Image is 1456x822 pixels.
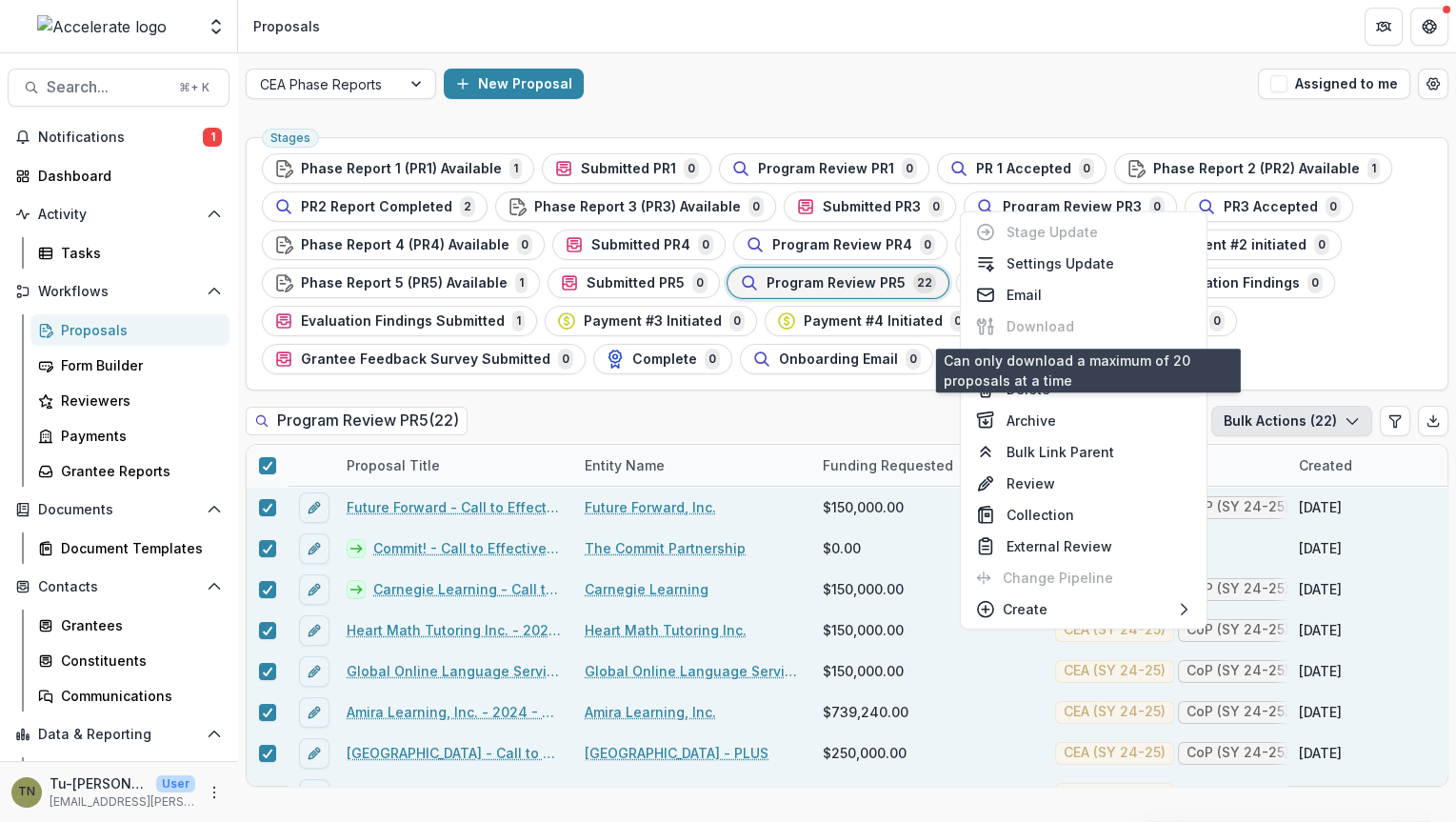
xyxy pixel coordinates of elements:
[950,311,966,331] span: 0
[38,207,199,223] span: Activity
[779,351,898,368] span: Onboarding Email
[301,161,502,177] span: Phase Report 1 (PR1) Available
[1211,406,1372,436] button: Bulk Actions (22)
[585,620,747,640] a: Heart Math Tutoring Inc.
[1299,497,1342,517] div: [DATE]
[767,275,906,291] span: Program Review PR5
[38,727,199,743] span: Data & Reporting
[632,351,697,368] span: Complete
[740,344,933,374] button: Onboarding Email0
[61,538,214,558] div: Document Templates
[823,579,904,599] span: $150,000.00
[301,275,508,291] span: Phase Report 5 (PR5) Available
[30,350,229,381] a: Form Builder
[61,391,214,411] div: Reviewers
[587,275,685,291] span: Submitted PR5
[262,344,586,374] button: Grantee Feedback Survey Submitted0
[811,445,1049,486] div: Funding Requested
[347,784,562,804] a: Magpie Literacy - Call to Effective Action - 3
[1307,272,1323,293] span: 0
[30,237,229,269] a: Tasks
[684,158,699,179] span: 0
[517,234,532,255] span: 0
[301,199,452,215] span: PR2 Report Completed
[8,69,229,107] button: Search...
[913,272,936,293] span: 22
[47,78,168,96] span: Search...
[50,793,195,811] p: [EMAIL_ADDRESS][PERSON_NAME][DOMAIN_NAME]
[585,784,692,804] a: Magpie Literacy
[30,314,229,346] a: Proposals
[591,237,690,253] span: Submitted PR4
[804,313,943,330] span: Payment #4 Initiated
[1299,579,1342,599] div: [DATE]
[1129,230,1342,260] button: Payment #2 initiated0
[335,455,451,475] div: Proposal Title
[1314,234,1329,255] span: 0
[156,775,195,792] p: User
[1299,661,1342,681] div: [DATE]
[61,320,214,340] div: Proposals
[585,743,768,763] a: [GEOGRAPHIC_DATA] - PLUS
[262,153,534,184] button: Phase Report 1 (PR1) Available1
[301,313,505,330] span: Evaluation Findings Submitted
[1209,311,1225,331] span: 0
[444,69,584,99] button: New Proposal
[1114,153,1392,184] button: Phase Report 2 (PR2) Available1
[705,349,720,370] span: 0
[30,680,229,712] a: Communications
[573,445,811,486] div: Entity Name
[262,306,537,336] button: Evaluation Findings Submitted1
[61,426,214,446] div: Payments
[1410,8,1448,46] button: Get Help
[585,661,800,681] a: Global Online Language Services US, Inc.
[460,196,475,217] span: 2
[758,161,894,177] span: Program Review PR1
[585,497,716,517] a: Future Forward, Inc.
[1326,196,1341,217] span: 0
[335,445,573,486] div: Proposal Title
[38,502,199,518] span: Documents
[552,230,726,260] button: Submitted PR40
[61,243,214,263] div: Tasks
[728,268,948,298] button: Program Review PR522
[30,757,229,789] a: Dashboard
[823,784,904,804] span: $150,000.00
[1299,702,1342,722] div: [DATE]
[928,196,944,217] span: 0
[1418,406,1448,436] button: Export table data
[30,532,229,564] a: Document Templates
[1365,8,1403,46] button: Partners
[246,12,328,40] nav: breadcrumb
[558,349,573,370] span: 0
[8,199,229,230] button: Open Activity
[61,355,214,375] div: Form Builder
[61,461,214,481] div: Grantee Reports
[534,199,741,215] span: Phase Report 3 (PR3) Available
[347,620,562,640] a: Heart Math Tutoring Inc. - 2024 - Call to Effective Action - 1
[1003,599,1047,619] p: Create
[585,702,716,722] a: Amira Learning, Inc.
[1149,196,1165,217] span: 0
[585,538,746,558] a: The Commit Partnership
[175,77,213,98] div: ⌘ + K
[823,538,861,558] span: $0.00
[347,497,562,517] a: Future Forward - Call to Effective Action - 1
[1299,538,1342,558] div: [DATE]
[38,284,199,300] span: Workflows
[299,574,329,605] button: edit
[262,230,545,260] button: Phase Report 4 (PR4) Available0
[509,158,522,179] span: 1
[823,199,921,215] span: Submitted PR3
[61,651,214,671] div: Constituents
[719,153,929,184] button: Program Review PR10
[8,276,229,307] button: Open Workflows
[1185,191,1353,222] button: PR3 Accepted0
[937,153,1107,184] button: PR 1 Accepted0
[1418,69,1448,99] button: Open table manager
[956,268,1122,298] button: PR5 Accepted1
[262,191,488,222] button: PR2 Report Completed2
[37,15,167,38] img: Accelerate logo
